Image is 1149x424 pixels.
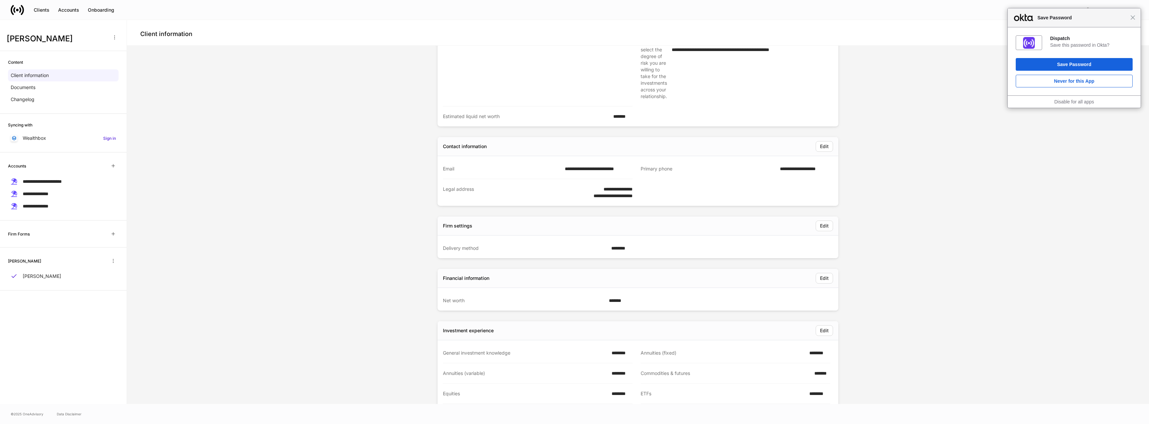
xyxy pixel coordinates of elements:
p: [PERSON_NAME] [23,273,61,280]
div: ETFs [641,390,805,397]
span: Close [1130,15,1135,20]
h6: Sign in [103,135,116,141]
h6: Firm Forms [8,231,30,237]
div: Edit [820,275,829,282]
span: Save Password [1034,14,1130,22]
button: Edit [816,325,833,336]
a: [PERSON_NAME] [8,270,119,282]
p: Wealthbox [23,135,46,141]
div: Please select the degree of risk you are willing to take for the investments across your relation... [641,40,668,100]
div: Commodities & futures [641,370,810,377]
div: Investment experience [443,327,494,334]
div: Equities [443,390,608,397]
button: Edit [816,273,833,284]
a: Client information [8,69,119,81]
h6: [PERSON_NAME] [8,258,41,264]
h6: Accounts [8,163,26,169]
div: Edit [820,143,829,150]
a: Data Disclaimer [57,411,81,417]
button: Onboarding [84,5,119,15]
div: General investment knowledge [443,350,608,356]
div: Annuities (variable) [443,370,608,377]
div: Tax bracket [443,40,602,99]
p: Client information [11,72,49,79]
a: Changelog [8,93,119,105]
p: Changelog [11,96,34,103]
div: Email [443,165,561,172]
div: Financial information [443,275,489,282]
h3: [PERSON_NAME] [7,33,107,44]
div: Accounts [58,7,79,13]
button: Clients [29,5,54,15]
img: IoaI0QAAAAZJREFUAwDpn500DgGa8wAAAABJRU5ErkJggg== [1023,37,1035,49]
button: Never for this App [1016,75,1133,87]
div: Legal address [443,186,572,199]
h6: Syncing with [8,122,32,128]
button: Edit [816,221,833,231]
button: Save Password [1016,58,1133,71]
div: Net worth [443,297,605,304]
div: Firm settings [443,223,472,229]
div: Primary phone [641,165,776,172]
div: Edit [820,223,829,229]
a: Disable for all apps [1054,99,1094,104]
a: WealthboxSign in [8,132,119,144]
button: Accounts [54,5,84,15]
div: Dispatch [1050,35,1133,41]
div: Delivery method [443,245,607,252]
div: Save this password in Okta? [1050,42,1133,48]
div: Contact information [443,143,487,150]
a: Documents [8,81,119,93]
div: Clients [34,7,49,13]
p: Documents [11,84,35,91]
div: Onboarding [88,7,114,13]
div: Annuities (fixed) [641,350,805,356]
span: © 2025 OneAdvisory [11,411,43,417]
h6: Content [8,59,23,65]
div: Estimated liquid net worth [443,113,609,120]
h4: Client information [140,30,192,38]
button: Edit [816,141,833,152]
div: Edit [820,327,829,334]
